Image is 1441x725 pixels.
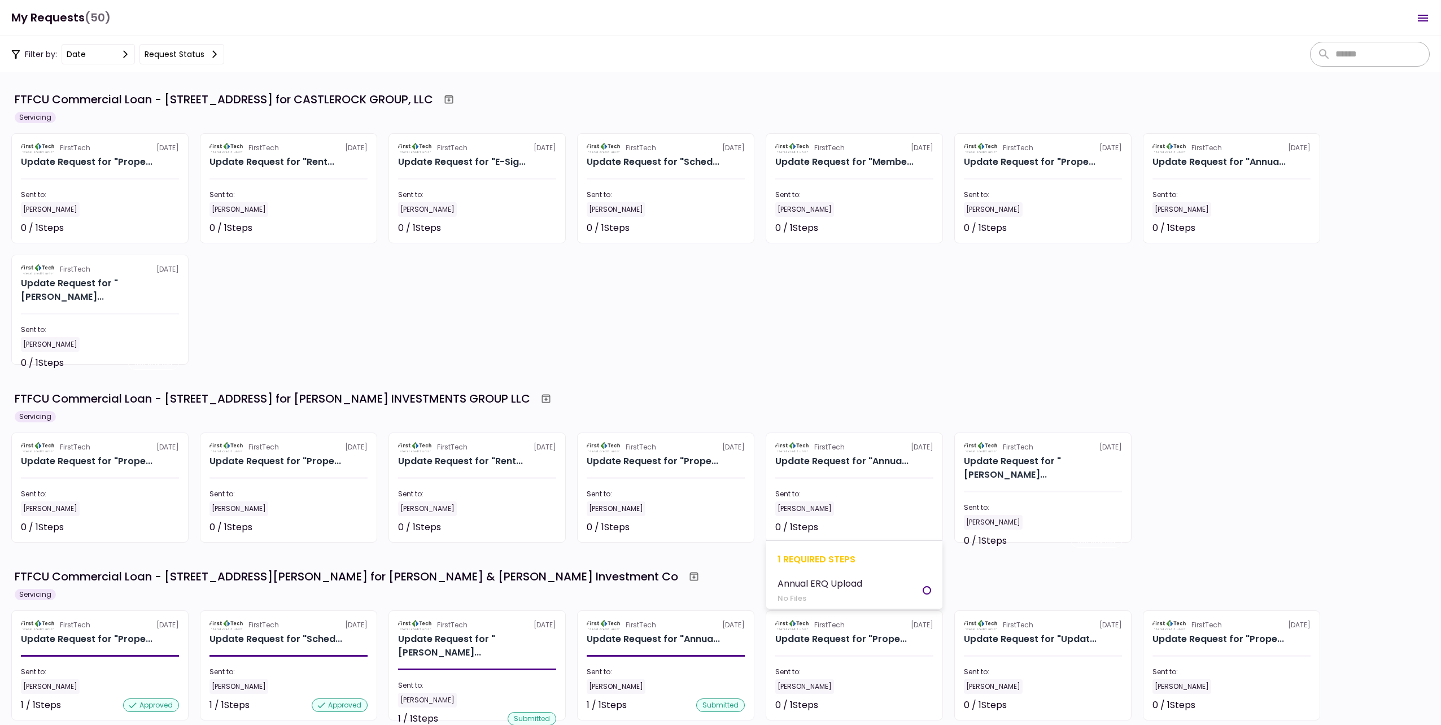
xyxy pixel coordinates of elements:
img: Partner logo [587,442,621,452]
div: FirstTech [60,620,90,630]
div: Not started [1260,698,1311,712]
div: Update Request for "Property Operating Statements- Year End" Reporting Requirements - Office Reta... [21,455,152,468]
div: Sent to: [209,190,368,200]
div: [DATE] [587,143,745,153]
div: Sent to: [209,489,368,499]
div: Update Request for "Financial Statement Year to Date" Correspondent Reporting Requirements - Borr... [21,277,179,304]
img: Partner logo [398,143,433,153]
div: FirstTech [60,264,90,274]
div: [DATE] [1152,143,1311,153]
div: Update Request for "Financial Statement Year to Date" Correspondent Reporting Requirements - Borr... [398,632,556,660]
div: Update Request for "Property Operating Statements - Year to Date" Reporting Requirement - Single ... [21,632,152,646]
div: [PERSON_NAME] [21,679,80,694]
div: FirstTech [1003,620,1033,630]
div: FirstTech [626,620,656,630]
div: 0 / 1 Steps [21,221,64,235]
span: (50) [85,6,111,29]
div: [DATE] [21,442,179,452]
div: FirstTech [1003,442,1033,452]
div: [DATE] [1152,620,1311,630]
div: Not started [128,521,179,534]
img: Partner logo [21,442,55,452]
div: [DATE] [775,442,933,452]
div: Servicing [15,112,56,123]
div: [PERSON_NAME] [209,202,268,217]
div: Not started [883,698,933,712]
div: [PERSON_NAME] [398,501,457,516]
div: Sent to: [775,667,933,677]
div: [PERSON_NAME] [964,515,1023,530]
div: [DATE] [964,442,1122,452]
div: Update Request for "Property Operating Statements - Year to Date" Reporting Requirements - Office... [21,155,152,169]
img: Partner logo [775,620,810,630]
div: 0 / 1 Steps [775,221,818,235]
div: Update Request for "Rent Roll" Reporting Requirements - Office Retail 8025 Action Blvd, Florence,... [398,455,523,468]
div: FirstTech [1191,620,1222,630]
div: 0 / 1 Steps [775,521,818,534]
div: FirstTech [437,143,468,153]
div: [DATE] [209,143,368,153]
div: [PERSON_NAME] [398,693,457,707]
div: [PERSON_NAME] [209,501,268,516]
div: FirstTech [1003,143,1033,153]
div: date [67,48,86,60]
div: [PERSON_NAME] [587,501,645,516]
div: Sent to: [587,489,745,499]
div: Not started [883,521,933,534]
div: Annual ERQ Upload [778,576,862,591]
div: [DATE] [21,143,179,153]
div: approved [312,698,368,712]
img: Partner logo [21,620,55,630]
div: 1 required steps [778,552,931,566]
div: Update Request for "Property Inspection Upload" Correspondent Reporting Requirements - Borrower C... [964,155,1095,169]
div: Not started [1071,698,1122,712]
div: [PERSON_NAME] [964,679,1023,694]
div: 0 / 1 Steps [964,698,1007,712]
div: 0 / 1 Steps [209,221,252,235]
div: [PERSON_NAME] [21,337,80,352]
div: [PERSON_NAME] [21,501,80,516]
div: FTFCU Commercial Loan - [STREET_ADDRESS][PERSON_NAME] for [PERSON_NAME] & [PERSON_NAME] Investmen... [15,568,678,585]
div: [PERSON_NAME] [398,202,457,217]
div: [DATE] [587,620,745,630]
div: 0 / 1 Steps [775,698,818,712]
button: Archive workflow [439,89,459,110]
div: Servicing [15,411,56,422]
div: Update Request for "Schedule of Real Estate Ownership (SREO)" Correspondent Reporting Requirement... [587,155,719,169]
div: Not started [1071,534,1122,548]
div: Sent to: [398,190,556,200]
div: Sent to: [587,667,745,677]
div: Update Request for "Annual ERQ Upload" Correspondent Reporting Requirements - Borrower Dreyfuss &... [587,632,720,646]
img: Partner logo [398,620,433,630]
div: Update Request for "Property Operating Statements - Year to Date" Reporting Requirements - Office... [209,455,341,468]
div: FirstTech [1191,143,1222,153]
div: 0 / 1 Steps [964,534,1007,548]
div: [DATE] [209,620,368,630]
div: Update Request for "Schedule of Real Estate Ownership (SREO)" Correspondent Reporting Requirement... [209,632,342,646]
div: Sent to: [398,680,556,691]
div: Not started [317,521,368,534]
button: Open menu [1409,5,1436,32]
div: Update Request for "Annual ERQ Upload" Correspondent Reporting Requirements - Borrower Castlerock... [1152,155,1286,169]
button: Request status [139,44,224,64]
div: [DATE] [964,143,1122,153]
div: Not started [1071,221,1122,235]
div: 1 / 1 Steps [21,698,61,712]
div: [PERSON_NAME] [964,202,1023,217]
div: [PERSON_NAME] [1152,202,1211,217]
img: Partner logo [21,264,55,274]
div: Sent to: [587,190,745,200]
img: Partner logo [775,442,810,452]
div: FirstTech [626,143,656,153]
img: Partner logo [1152,620,1187,630]
div: 0 / 1 Steps [1152,221,1195,235]
div: [DATE] [775,143,933,153]
div: 0 / 1 Steps [398,221,441,235]
div: FTFCU Commercial Loan - [STREET_ADDRESS] for CASTLEROCK GROUP, LLC [15,91,433,108]
div: 1 / 1 Steps [209,698,250,712]
div: Update Request for "Annual ERQ Upload" Correspondent Reporting Requirements - Borrower Summerlin ... [775,455,909,468]
div: Update Request for "Property Inspection Upload" Correspondent Reporting Requirements - Borrower D... [1152,632,1284,646]
div: FirstTech [248,620,279,630]
div: Servicing [15,589,56,600]
div: Not started [1260,221,1311,235]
